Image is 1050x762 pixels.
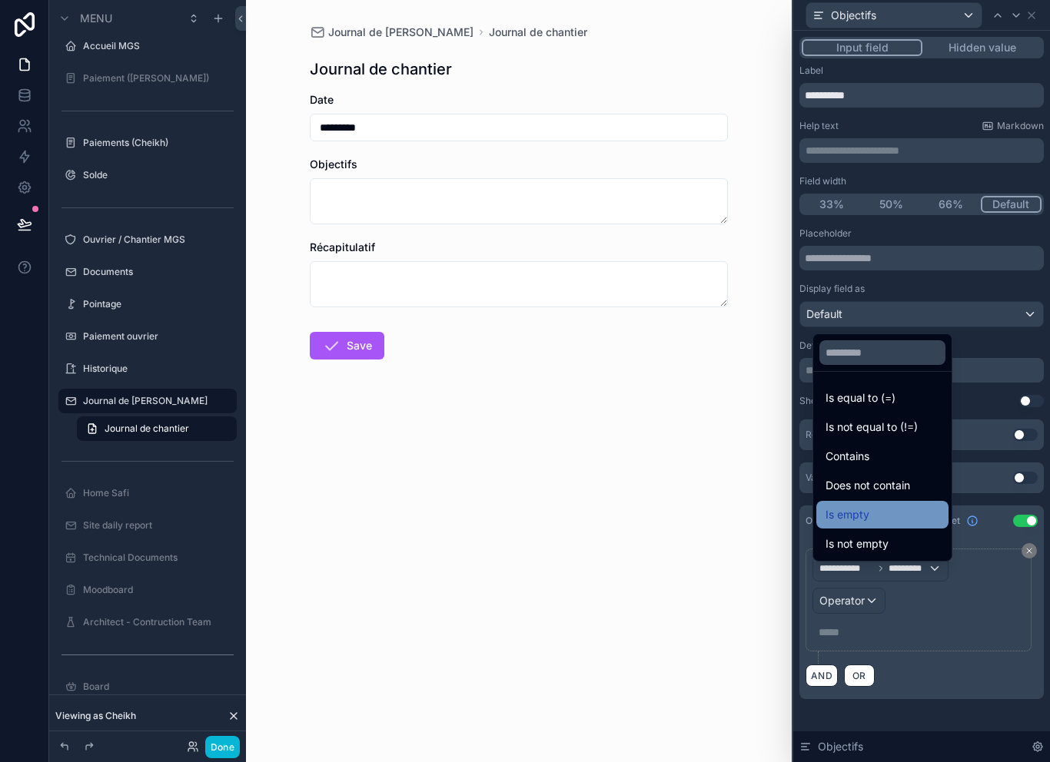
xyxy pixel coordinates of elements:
[83,487,234,499] label: Home Safi
[826,476,910,495] span: Does not contain
[310,58,452,80] h1: Journal de chantier
[328,25,473,40] span: Journal de [PERSON_NAME]
[826,447,869,465] span: Contains
[83,330,234,343] label: Paiement ouvrier
[83,40,234,52] label: Accueil MGS
[83,363,234,375] label: Historique
[55,710,136,722] span: Viewing as Cheikh
[83,519,234,532] label: Site daily report
[83,137,234,149] label: Paiements (Cheikh)
[83,616,234,628] label: Architect - Contruction Team
[83,234,234,246] label: Ouvrier / Chantier MGS
[83,266,234,278] label: Documents
[105,422,189,435] span: Journal de chantier
[83,395,228,407] label: Journal de [PERSON_NAME]
[310,240,375,253] span: Récapitulatif
[826,418,918,436] span: Is not equal to (!=)
[489,25,587,40] a: Journal de chantier
[83,298,234,310] label: Pointage
[826,389,895,407] span: Is equal to (=)
[83,681,234,693] label: Board
[83,584,234,596] label: Moodboard
[826,535,889,553] span: Is not empty
[310,93,334,106] span: Date
[310,332,384,359] button: Save
[310,25,473,40] a: Journal de [PERSON_NAME]
[310,157,357,171] span: Objectifs
[205,736,240,758] button: Done
[83,552,234,564] label: Technical Documents
[80,11,112,26] span: Menu
[826,505,869,524] span: Is empty
[77,416,237,441] a: Journal de chantier
[83,169,234,181] label: Solde
[83,72,234,84] label: Paiement ([PERSON_NAME])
